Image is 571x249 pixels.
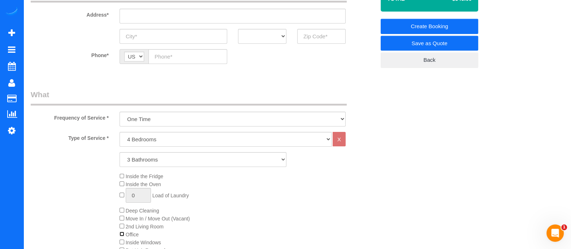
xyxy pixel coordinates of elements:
[25,49,114,59] label: Phone*
[25,132,114,142] label: Type of Service *
[381,52,478,68] a: Back
[126,181,161,187] span: Inside the Oven
[381,36,478,51] a: Save as Quote
[546,224,564,242] iframe: Intercom live chat
[297,29,346,44] input: Zip Code*
[120,29,227,44] input: City*
[126,216,190,222] span: Move In / Move Out (Vacant)
[126,208,159,214] span: Deep Cleaning
[126,224,164,229] span: 2nd Living Room
[4,7,19,17] img: Automaid Logo
[31,89,347,106] legend: What
[25,112,114,121] label: Frequency of Service *
[152,193,189,198] span: Load of Laundry
[126,232,139,237] span: Office
[126,173,163,179] span: Inside the Fridge
[561,224,567,230] span: 1
[126,240,161,245] span: Inside Windows
[148,49,227,64] input: Phone*
[25,9,114,18] label: Address*
[381,19,478,34] a: Create Booking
